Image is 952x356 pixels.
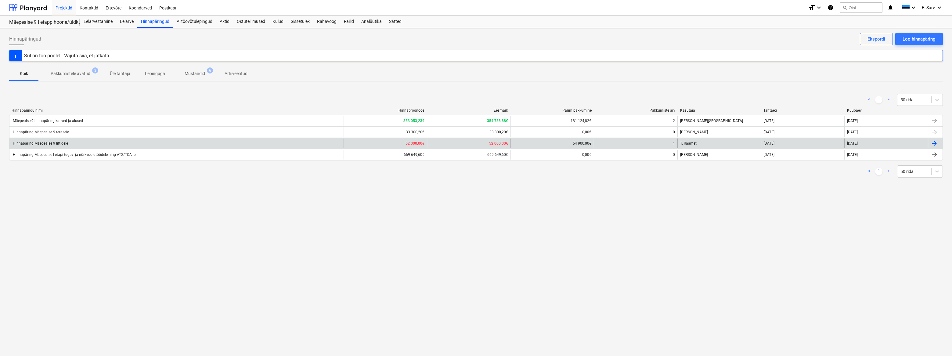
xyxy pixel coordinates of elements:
[847,119,858,123] div: [DATE]
[12,119,83,123] div: Mäepealse 9 hinnapäring kaeved ja alused
[677,138,761,148] div: T. Räämet
[673,119,675,123] div: 2
[9,19,73,26] div: Mäepealse 9 I etapp hoone/üldkulud//maatööd (2101988//2101671)
[12,130,69,134] div: Hinnapäring Mäepealse 9 terasele
[225,70,247,77] p: Arhiveeritud
[885,96,892,103] a: Next page
[287,16,313,28] a: Sissetulek
[216,16,233,28] a: Aktid
[936,4,943,11] i: keyboard_arrow_down
[12,153,135,157] div: Hinnapäring Mäepealse I etapi tugev- ja nõrkvoolutöödele ning ATS/TOA-le
[340,16,358,28] a: Failid
[427,150,510,160] div: 669 649,60€
[12,141,68,146] div: Hinnapäring Mäepealse 9 liftidele
[313,16,340,28] a: Rahavoog
[677,127,761,137] div: [PERSON_NAME]
[673,153,675,157] div: 0
[673,141,675,146] div: 1
[51,70,90,77] p: Pakkumistele avatud
[815,4,823,11] i: keyboard_arrow_down
[840,2,882,13] button: Otsi
[847,141,858,146] div: [DATE]
[145,70,165,77] p: Lepinguga
[9,35,41,43] span: Hinnapäringud
[24,53,109,59] div: Sul on töö pooleli. Vajuta siia, et jätkata
[510,116,594,126] div: 181 124,82€
[763,108,842,113] div: Tähtaeg
[406,141,424,146] b: 52 000,00€
[358,16,385,28] a: Analüütika
[16,70,31,77] p: Kõik
[673,130,675,134] div: 0
[865,96,873,103] a: Previous page
[510,138,594,148] div: 54 900,00€
[865,168,873,175] a: Previous page
[233,16,269,28] a: Ostutellimused
[680,108,759,113] div: Kasutaja
[80,16,116,28] a: Eelarvestamine
[116,16,137,28] a: Eelarve
[764,130,774,134] div: [DATE]
[344,150,427,160] div: 669 649,60€
[344,127,427,137] div: 33 300,20€
[887,4,893,11] i: notifications
[921,327,952,356] iframe: Chat Widget
[764,153,774,157] div: [DATE]
[597,108,675,113] div: Pakkumiste arv
[12,108,341,113] div: Hinnapäringu nimi
[764,141,774,146] div: [DATE]
[860,33,893,45] button: Ekspordi
[137,16,173,28] a: Hinnapäringud
[677,116,761,126] div: [PERSON_NAME][GEOGRAPHIC_DATA]
[510,127,594,137] div: 0,00€
[677,150,761,160] div: [PERSON_NAME]
[764,119,774,123] div: [DATE]
[489,141,508,146] b: 52 000,00€
[110,70,130,77] p: Üle tähtaja
[487,119,508,123] b: 354 788,88€
[92,67,98,74] span: 3
[828,4,834,11] i: Abikeskus
[808,4,815,11] i: format_size
[429,108,508,113] div: Eesmärk
[875,96,882,103] a: Page 1 is your current page
[510,150,594,160] div: 0,00€
[207,67,213,74] span: 6
[427,127,510,137] div: 33 300,20€
[847,130,858,134] div: [DATE]
[885,168,892,175] a: Next page
[842,5,847,10] span: search
[269,16,287,28] a: Kulud
[847,108,926,113] div: Kuupäev
[910,4,917,11] i: keyboard_arrow_down
[903,35,936,43] div: Loo hinnapäring
[403,119,424,123] b: 353 053,23€
[895,33,943,45] button: Loo hinnapäring
[385,16,405,28] a: Sätted
[513,108,592,113] div: Parim pakkumine
[173,16,216,28] a: Alltöövõtulepingud
[346,108,424,113] div: Hinnaprognoos
[867,35,885,43] div: Ekspordi
[922,5,935,10] span: E. Sarv
[185,70,205,77] p: Mustandid
[847,153,858,157] div: [DATE]
[875,168,882,175] a: Page 1 is your current page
